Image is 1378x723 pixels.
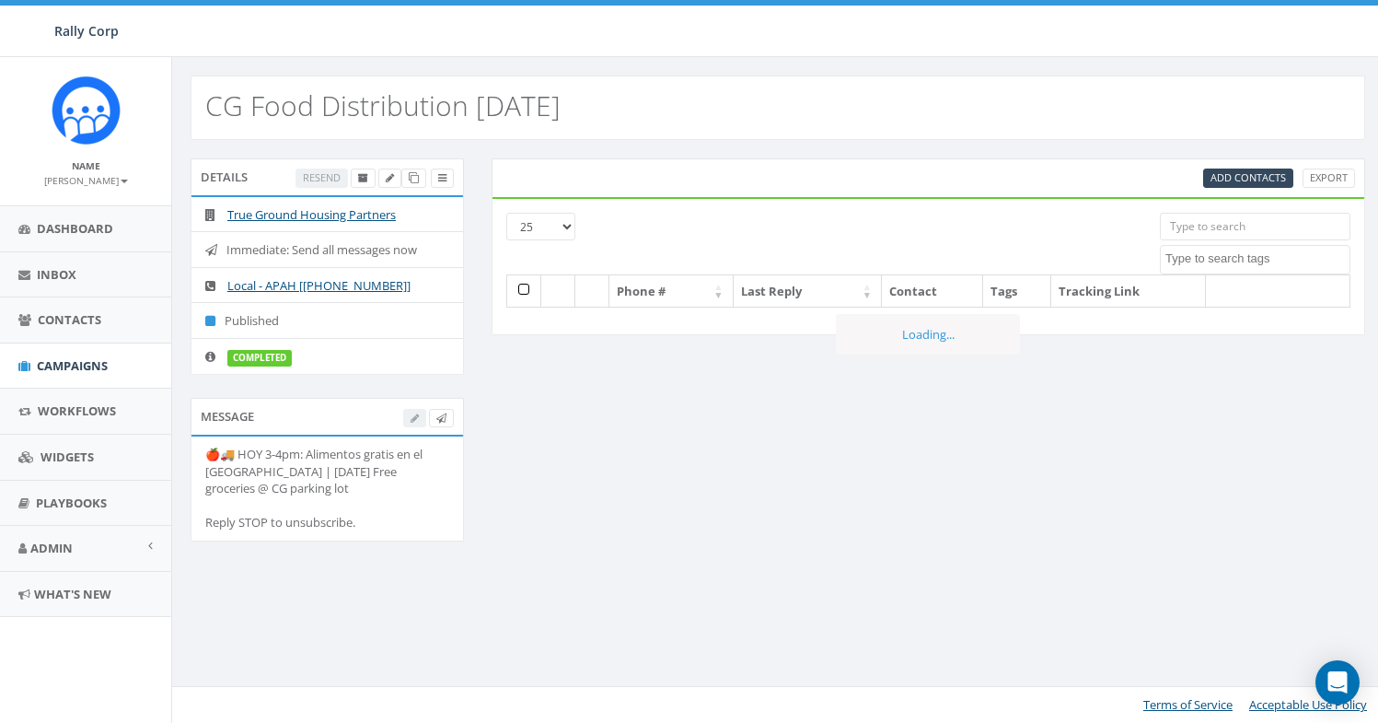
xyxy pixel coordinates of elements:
[409,170,419,184] span: Clone Campaign
[227,277,411,294] a: Local - APAH [[PHONE_NUMBER]]
[37,220,113,237] span: Dashboard
[734,275,883,308] th: Last Reply
[1203,169,1293,188] a: Add Contacts
[38,402,116,419] span: Workflows
[54,22,119,40] span: Rally Corp
[191,398,464,435] div: Message
[41,449,94,465] span: Widgets
[52,76,121,145] img: Icon_1.png
[358,170,368,184] span: Archive Campaign
[34,586,111,602] span: What's New
[1165,251,1349,267] textarea: Search
[205,446,449,531] div: 🍎🚚 HOY 3-4pm: Alimentos gratis en el [GEOGRAPHIC_DATA] | [DATE] Free groceries @ CG parking lot R...
[436,411,446,425] span: Send Test Message
[609,275,734,308] th: Phone #
[1303,169,1355,188] a: Export
[1315,660,1360,705] div: Open Intercom Messenger
[191,158,464,195] div: Details
[1210,170,1286,184] span: CSV files only
[1210,170,1286,184] span: Add Contacts
[836,314,1020,356] div: Loading...
[44,171,128,188] a: [PERSON_NAME]
[1143,696,1233,713] a: Terms of Service
[983,275,1051,308] th: Tags
[882,275,983,308] th: Contact
[38,311,101,328] span: Contacts
[386,170,394,184] span: Edit Campaign Title
[37,357,108,374] span: Campaigns
[1051,275,1206,308] th: Tracking Link
[205,315,225,327] i: Published
[1249,696,1367,713] a: Acceptable Use Policy
[30,540,73,556] span: Admin
[205,244,226,256] i: Immediate: Send all messages now
[205,90,561,121] h2: CG Food Distribution [DATE]
[44,174,128,187] small: [PERSON_NAME]
[36,495,107,511] span: Playbooks
[438,170,446,184] span: View Campaign Delivery Statistics
[227,206,396,223] a: True Ground Housing Partners
[227,350,292,367] label: completed
[72,159,100,172] small: Name
[191,231,463,268] li: Immediate: Send all messages now
[191,302,463,339] li: Published
[1160,213,1350,240] input: Type to search
[37,266,76,283] span: Inbox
